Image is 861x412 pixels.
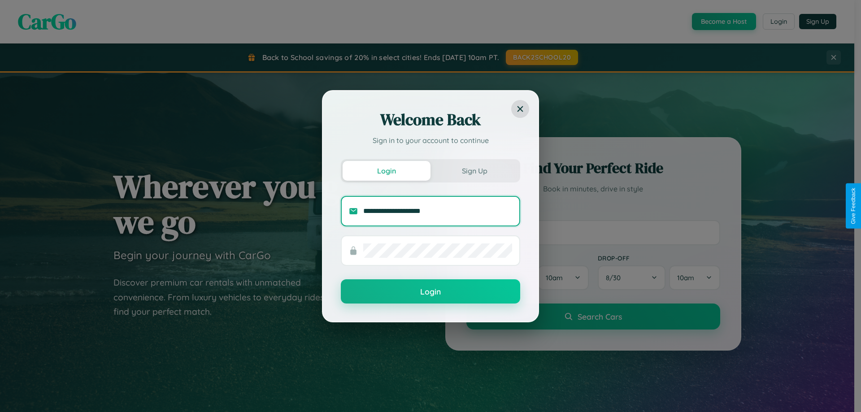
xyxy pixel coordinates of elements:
[341,135,520,146] p: Sign in to your account to continue
[430,161,518,181] button: Sign Up
[341,109,520,130] h2: Welcome Back
[341,279,520,304] button: Login
[850,188,857,224] div: Give Feedback
[343,161,430,181] button: Login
